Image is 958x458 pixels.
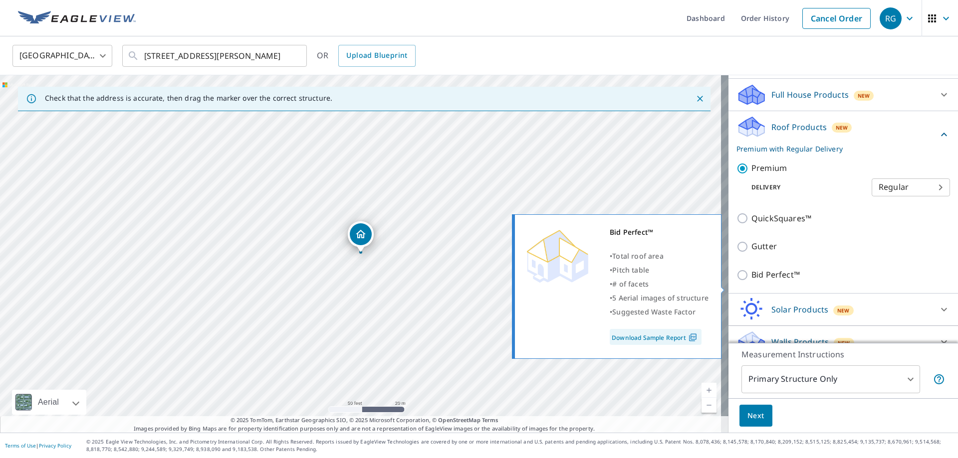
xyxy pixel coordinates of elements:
span: New [838,339,850,347]
span: Upload Blueprint [346,49,407,62]
span: Suggested Waste Factor [612,307,696,316]
p: Check that the address is accurate, then drag the marker over the correct structure. [45,94,332,103]
div: • [610,291,709,305]
p: | [5,443,71,449]
div: Solar ProductsNew [736,298,950,321]
input: Search by address or latitude-longitude [144,42,286,70]
img: Premium [522,225,592,285]
p: Bid Perfect™ [751,269,800,281]
p: Premium [751,162,787,174]
div: Aerial [12,390,86,415]
img: EV Logo [18,11,136,26]
a: Current Level 19, Zoom In [702,383,717,398]
p: Walls Products [771,336,829,348]
a: Cancel Order [802,8,871,29]
span: New [836,124,848,132]
span: # of facets [612,279,649,289]
div: Dropped pin, building 1, Residential property, 6857 Tanglewood Dr Warrenton, VA 20187 [348,221,374,252]
a: Upload Blueprint [338,45,415,67]
span: 5 Aerial images of structure [612,293,709,303]
p: Gutter [751,240,777,253]
button: Close [694,92,707,105]
span: Your report will include only the primary structure on the property. For example, a detached gara... [933,373,945,385]
p: Full House Products [771,89,849,101]
span: © 2025 TomTom, Earthstar Geographics SIO, © 2025 Microsoft Corporation, © [231,416,498,425]
div: Regular [872,173,950,201]
div: OR [317,45,416,67]
span: Total roof area [612,251,664,261]
a: Privacy Policy [39,442,71,449]
div: [GEOGRAPHIC_DATA] [12,42,112,70]
div: • [610,263,709,277]
img: Pdf Icon [686,333,700,342]
span: New [837,306,850,314]
button: Next [739,405,772,427]
div: Full House ProductsNew [736,83,950,107]
div: Walls ProductsNew [736,330,950,354]
p: © 2025 Eagle View Technologies, Inc. and Pictometry International Corp. All Rights Reserved. Repo... [86,438,953,453]
p: Measurement Instructions [741,348,945,360]
a: Terms of Use [5,442,36,449]
span: Next [747,410,764,422]
div: Roof ProductsNewPremium with Regular Delivery [736,115,950,154]
div: RG [880,7,902,29]
div: • [610,277,709,291]
div: • [610,249,709,263]
p: Premium with Regular Delivery [736,144,938,154]
p: Roof Products [771,121,827,133]
div: Primary Structure Only [741,365,920,393]
p: QuickSquares™ [751,212,811,225]
a: Terms [482,416,498,424]
div: Aerial [35,390,62,415]
div: • [610,305,709,319]
span: Pitch table [612,265,649,275]
a: OpenStreetMap [438,416,480,424]
span: New [858,92,870,100]
a: Download Sample Report [610,329,702,345]
div: Bid Perfect™ [610,225,709,239]
p: Delivery [736,183,872,192]
a: Current Level 19, Zoom Out [702,398,717,413]
p: Solar Products [771,304,828,315]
